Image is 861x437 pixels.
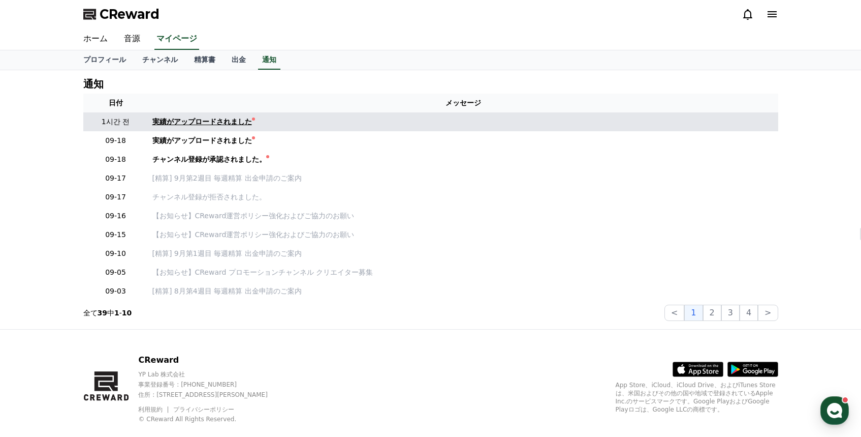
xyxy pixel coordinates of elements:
[224,50,254,70] a: 出金
[721,305,740,321] button: 3
[83,78,104,90] h4: 通知
[134,50,186,70] a: チャンネル
[3,323,67,348] a: Home
[87,248,144,259] p: 09-10
[26,338,44,346] span: Home
[138,415,285,423] p: © CReward All Rights Reserved.
[87,267,144,278] p: 09-05
[616,381,778,414] p: App Store、iCloud、iCloud Drive、およびiTunes Storeは、米国およびその他の国や地域で登録されているApple Inc.のサービスマークです。Google P...
[131,323,195,348] a: Settings
[87,286,144,297] p: 09-03
[703,305,721,321] button: 2
[154,28,199,50] a: マイページ
[87,229,144,240] p: 09-15
[152,154,266,165] div: チャンネル登録が承認されました。
[152,116,774,127] a: 実績がアップロードされました
[100,6,160,22] span: CReward
[684,305,703,321] button: 1
[152,135,252,146] div: 実績がアップロードされました
[83,6,160,22] a: CReward
[138,370,285,378] p: YP Lab 株式会社
[116,28,148,50] a: 音源
[150,338,175,346] span: Settings
[83,308,132,318] p: 全て 中 -
[664,305,684,321] button: <
[152,248,774,259] a: [精算] 9月第1週目 毎週精算 出金申請のご案内
[87,116,144,127] p: 1시간 전
[75,50,134,70] a: プロフィール
[258,50,280,70] a: 通知
[186,50,224,70] a: 精算書
[87,173,144,184] p: 09-17
[114,309,119,317] strong: 1
[75,28,116,50] a: ホーム
[87,154,144,165] p: 09-18
[138,381,285,389] p: 事業登録番号 : [PHONE_NUMBER]
[87,192,144,202] p: 09-17
[152,192,774,202] p: チャンネル登録が拒否されました。
[87,135,144,146] p: 09-18
[84,338,114,346] span: Messages
[152,135,774,146] a: 実績がアップロードされました
[152,267,774,278] a: 【お知らせ】CReward プロモーションチャンネル クリエイター募集
[152,173,774,184] a: [精算] 9月第2週目 毎週精算 出金申請のご案内
[152,286,774,297] a: [精算] 8月第4週目 毎週精算 出金申請のご案内
[83,94,148,112] th: 日付
[98,309,107,317] strong: 39
[138,391,285,399] p: 住所 : [STREET_ADDRESS][PERSON_NAME]
[87,211,144,221] p: 09-16
[138,406,170,413] a: 利用規約
[740,305,758,321] button: 4
[758,305,778,321] button: >
[138,354,285,366] p: CReward
[148,94,778,112] th: メッセージ
[173,406,234,413] a: プライバシーポリシー
[152,211,774,221] a: 【お知らせ】CReward運営ポリシー強化およびご協力のお願い
[152,116,252,127] div: 実績がアップロードされました
[122,309,132,317] strong: 10
[152,229,774,240] a: 【お知らせ】CReward運営ポリシー強化およびご協力のお願い
[67,323,131,348] a: Messages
